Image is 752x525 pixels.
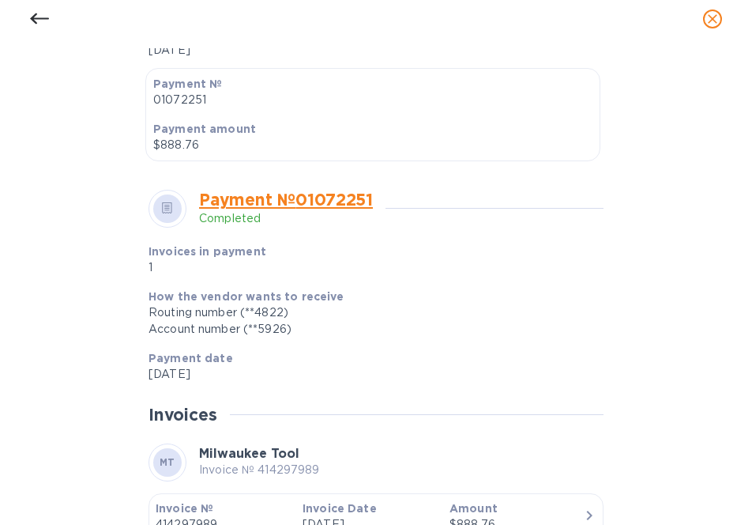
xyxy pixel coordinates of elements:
[149,321,591,338] div: Account number (**5926)
[449,502,498,515] b: Amount
[199,446,299,461] b: Milwaukee Tool
[199,190,373,210] a: Payment № 01072251
[149,290,344,303] b: How the vendor wants to receive
[149,245,266,258] b: Invoices in payment
[153,92,592,108] p: 01072251
[149,352,233,364] b: Payment date
[156,502,213,515] b: Invoice №
[303,502,377,515] b: Invoice Date
[149,304,591,321] div: Routing number (**4822)
[160,456,175,468] b: MT
[149,42,591,59] p: [DATE]
[149,366,591,383] p: [DATE]
[199,462,320,478] p: Invoice № 414297989
[199,210,373,227] p: Completed
[673,449,752,525] iframe: Chat Widget
[153,77,222,90] b: Payment №
[149,259,443,276] p: 1
[149,405,217,425] h2: Invoices
[153,123,256,135] b: Payment amount
[153,137,592,153] p: $888.76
